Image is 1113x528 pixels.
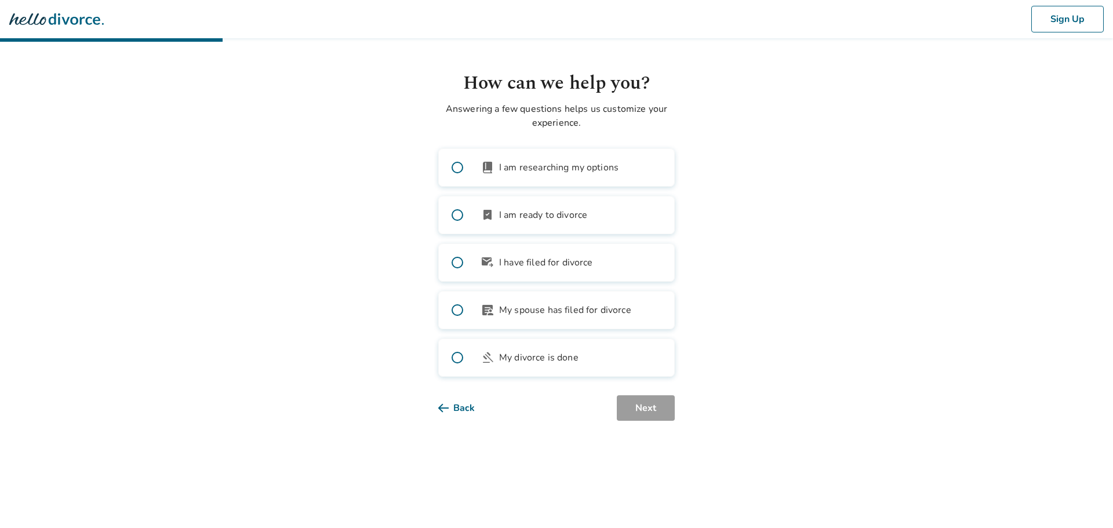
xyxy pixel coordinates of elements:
[499,303,631,317] span: My spouse has filed for divorce
[481,351,494,365] span: gavel
[499,208,587,222] span: I am ready to divorce
[499,256,593,270] span: I have filed for divorce
[481,208,494,222] span: bookmark_check
[481,303,494,317] span: article_person
[481,256,494,270] span: outgoing_mail
[438,395,493,421] button: Back
[438,70,675,97] h1: How can we help you?
[617,395,675,421] button: Next
[499,161,619,174] span: I am researching my options
[438,102,675,130] p: Answering a few questions helps us customize your experience.
[1031,6,1104,32] button: Sign Up
[1055,472,1113,528] iframe: Chat Widget
[499,351,579,365] span: My divorce is done
[481,161,494,174] span: book_2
